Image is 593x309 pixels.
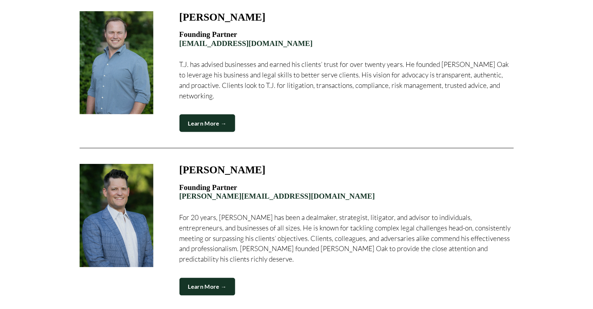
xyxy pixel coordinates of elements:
[179,278,236,296] a: Learn More →
[179,30,514,48] h4: Founding Partner
[179,183,514,201] h4: Founding Partner
[179,212,514,264] p: For 20 years, [PERSON_NAME] has been a dealmaker, strategist, litigator, and advisor to individua...
[179,164,266,175] h3: [PERSON_NAME]
[179,192,375,200] a: [PERSON_NAME][EMAIL_ADDRESS][DOMAIN_NAME]
[179,39,313,47] a: [EMAIL_ADDRESS][DOMAIN_NAME]
[179,11,266,23] h3: [PERSON_NAME]
[179,114,236,132] a: Learn More →
[179,59,514,101] p: T.J. has advised businesses and earned his clients’ trust for over twenty years. He founded [PERS...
